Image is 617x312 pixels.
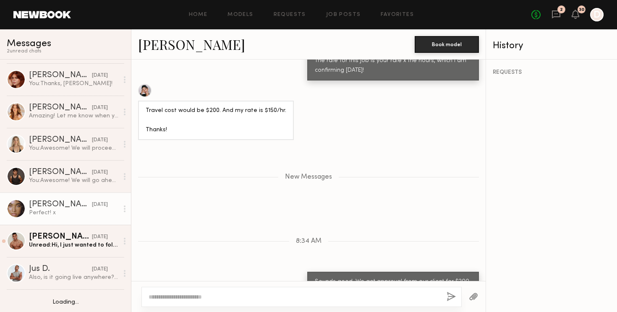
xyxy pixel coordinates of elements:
[92,201,108,209] div: [DATE]
[381,12,414,18] a: Favorites
[29,177,118,185] div: You: Awesome! We will go ahead with booking [DATE] and give you more details.
[326,12,361,18] a: Job Posts
[146,106,286,135] div: Travel cost would be $200. And my rate is $150/hr. Thanks!
[29,209,118,217] div: Perfect! x
[415,36,479,53] button: Book model
[29,241,118,249] div: Unread: Hi, I just wanted to follow up and see if any of those Curology pictures have been made p...
[29,233,92,241] div: [PERSON_NAME]
[552,10,561,20] a: 2
[560,8,563,12] div: 2
[189,12,208,18] a: Home
[29,200,92,209] div: [PERSON_NAME]
[285,174,332,181] span: New Messages
[274,12,306,18] a: Requests
[579,8,584,12] div: 30
[590,8,604,21] a: D
[92,136,108,144] div: [DATE]
[29,112,118,120] div: Amazing! Let me know when you have more information like the address and what I should bring, I’m...
[29,136,92,144] div: [PERSON_NAME]
[315,277,471,306] div: Sounds good. We got approval from our client for $200 of travel reimbursement. I will include it ...
[29,144,118,152] div: You: Awesome! We will proceed with booking [DATE].
[92,265,108,273] div: [DATE]
[29,71,92,80] div: [PERSON_NAME]
[29,265,92,273] div: Jus D.
[29,80,118,88] div: You: Thanks, [PERSON_NAME]!
[296,238,322,245] span: 8:34 AM
[7,39,51,49] span: Messages
[493,70,610,75] div: REQUESTS
[29,168,92,177] div: [PERSON_NAME]
[138,35,245,53] a: [PERSON_NAME]
[92,169,108,177] div: [DATE]
[493,41,610,51] div: History
[29,273,118,281] div: Also, is it going live anywhere? Ie their site, IG, etc..
[92,233,108,241] div: [DATE]
[92,72,108,80] div: [DATE]
[227,12,253,18] a: Models
[29,104,92,112] div: [PERSON_NAME]
[92,104,108,112] div: [DATE]
[415,40,479,47] a: Book model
